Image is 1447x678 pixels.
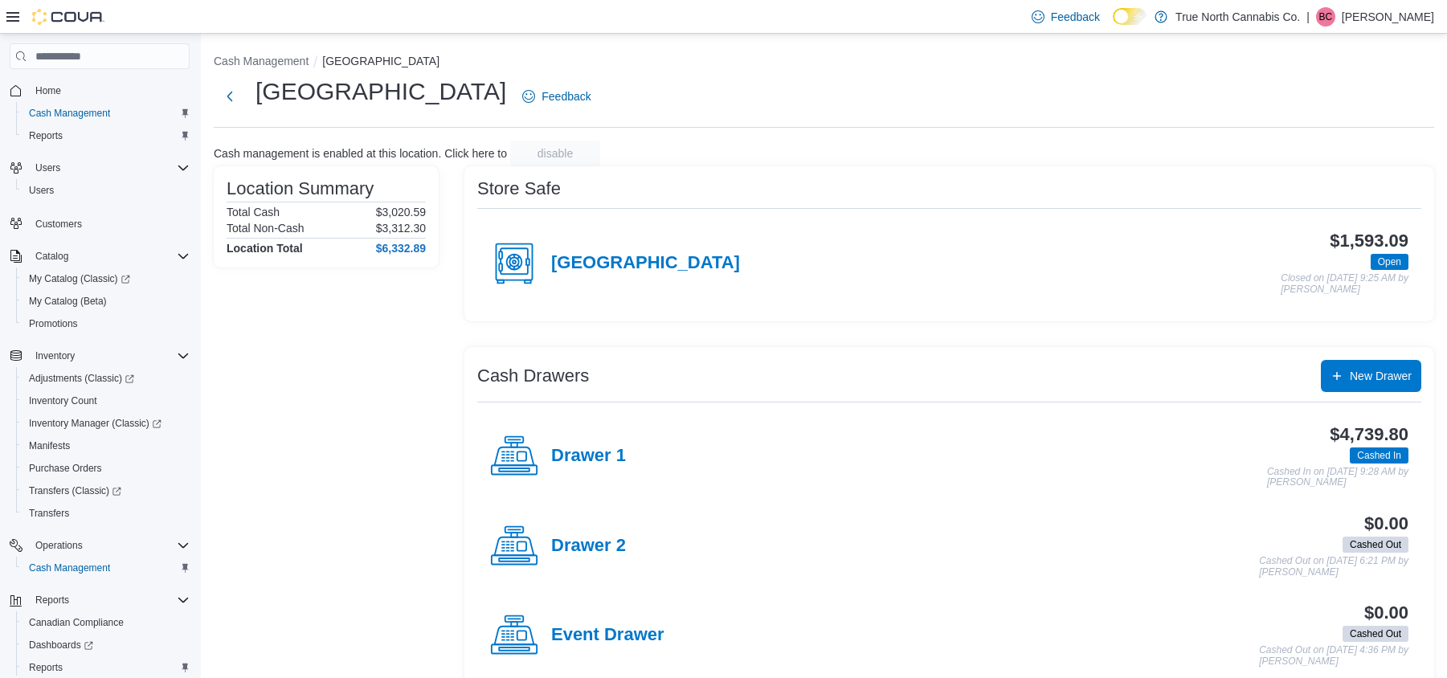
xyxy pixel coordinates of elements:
a: Cash Management [22,104,116,123]
span: Home [29,80,190,100]
span: Inventory Manager (Classic) [29,417,161,430]
span: Dark Mode [1113,25,1114,26]
span: My Catalog (Beta) [22,292,190,311]
span: Dashboards [29,639,93,651]
a: My Catalog (Beta) [22,292,113,311]
a: My Catalog (Classic) [22,269,137,288]
button: Inventory Count [16,390,196,412]
button: Users [29,158,67,178]
span: Open [1371,254,1408,270]
a: Adjustments (Classic) [16,367,196,390]
p: Closed on [DATE] 9:25 AM by [PERSON_NAME] [1281,273,1408,295]
h6: Total Non-Cash [227,222,305,235]
p: True North Cannabis Co. [1175,7,1300,27]
p: | [1306,7,1310,27]
span: Reports [29,129,63,142]
button: Customers [3,211,196,235]
span: Inventory Count [22,391,190,410]
button: Users [3,157,196,179]
a: Home [29,81,67,100]
button: Operations [3,534,196,557]
nav: Complex example [10,72,190,676]
button: Cash Management [16,102,196,125]
span: Home [35,84,61,97]
span: Reports [22,126,190,145]
span: Transfers (Classic) [29,484,121,497]
button: Cash Management [16,557,196,579]
span: Catalog [35,250,68,263]
input: Dark Mode [1113,8,1147,25]
nav: An example of EuiBreadcrumbs [214,53,1434,72]
a: Dashboards [16,634,196,656]
button: disable [510,141,600,166]
h3: Location Summary [227,179,374,198]
a: Purchase Orders [22,459,108,478]
p: Cashed Out on [DATE] 4:36 PM by [PERSON_NAME] [1259,645,1408,667]
h4: $6,332.89 [376,242,426,255]
span: Open [1378,255,1401,269]
a: Reports [22,658,69,677]
a: Cash Management [22,558,116,578]
a: Transfers (Classic) [16,480,196,502]
span: Inventory Count [29,394,97,407]
a: Canadian Compliance [22,613,130,632]
span: Canadian Compliance [22,613,190,632]
button: Manifests [16,435,196,457]
span: Cash Management [22,104,190,123]
button: Inventory [3,345,196,367]
span: Adjustments (Classic) [22,369,190,388]
a: Feedback [1025,1,1106,33]
p: [PERSON_NAME] [1342,7,1434,27]
button: Promotions [16,312,196,335]
a: Feedback [516,80,597,112]
button: Transfers [16,502,196,525]
a: Users [22,181,60,200]
button: Reports [16,125,196,147]
button: Catalog [3,245,196,268]
span: Canadian Compliance [29,616,124,629]
span: Promotions [22,314,190,333]
button: Canadian Compliance [16,611,196,634]
span: Feedback [1051,9,1100,25]
a: Inventory Count [22,391,104,410]
button: My Catalog (Beta) [16,290,196,312]
button: Reports [29,590,76,610]
h3: $4,739.80 [1330,425,1408,444]
span: Catalog [29,247,190,266]
span: Inventory [35,349,75,362]
span: Customers [29,213,190,233]
span: Cashed Out [1350,537,1401,552]
span: Users [35,161,60,174]
span: Transfers (Classic) [22,481,190,500]
a: Manifests [22,436,76,455]
span: My Catalog (Beta) [29,295,107,308]
h4: Event Drawer [551,625,664,646]
p: Cashed Out on [DATE] 6:21 PM by [PERSON_NAME] [1259,556,1408,578]
span: Feedback [542,88,591,104]
div: Ben Clifford [1316,7,1335,27]
span: Reports [29,590,190,610]
span: Purchase Orders [22,459,190,478]
span: Purchase Orders [29,462,102,475]
button: Next [214,80,246,112]
a: Transfers (Classic) [22,481,128,500]
span: New Drawer [1350,368,1412,384]
span: Users [29,158,190,178]
span: Users [22,181,190,200]
a: Adjustments (Classic) [22,369,141,388]
h3: Cash Drawers [477,366,589,386]
span: Cash Management [22,558,190,578]
span: Customers [35,218,82,231]
a: Inventory Manager (Classic) [22,414,168,433]
span: Operations [35,539,83,552]
span: Cashed Out [1343,626,1408,642]
span: Manifests [22,436,190,455]
span: Inventory [29,346,190,366]
button: Inventory [29,346,81,366]
h4: Drawer 2 [551,536,626,557]
h4: Location Total [227,242,303,255]
h4: Drawer 1 [551,446,626,467]
h1: [GEOGRAPHIC_DATA] [255,76,506,108]
p: Cash management is enabled at this location. Click here to [214,147,507,160]
span: Cashed Out [1343,537,1408,553]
